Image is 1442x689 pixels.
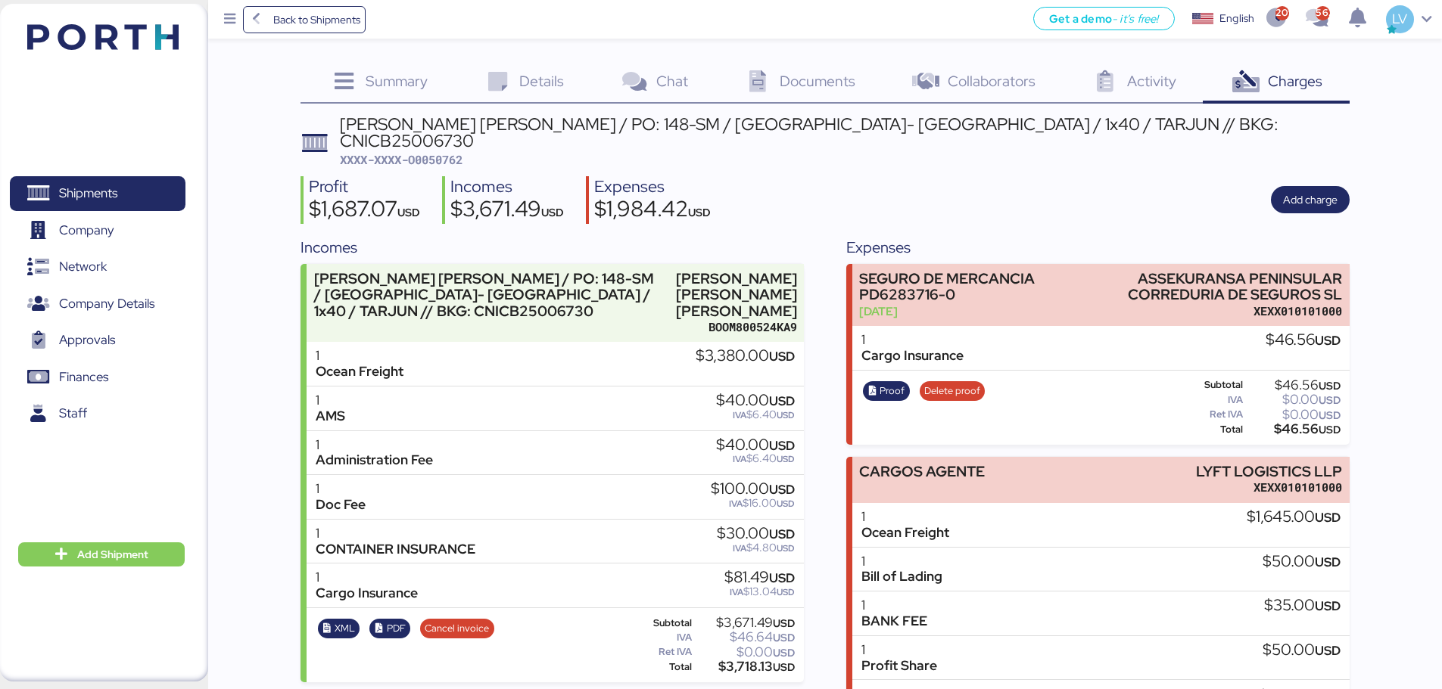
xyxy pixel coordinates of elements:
div: Expenses [846,236,1350,259]
div: LYFT LOGISTICS LLP [1196,464,1342,480]
div: Bill of Lading [861,569,942,585]
div: BANK FEE [861,613,927,629]
div: 1 [316,481,366,497]
div: $3,671.49 [450,198,564,224]
a: Back to Shipments [243,6,366,33]
div: $16.00 [711,498,795,509]
span: USD [777,498,795,510]
span: USD [541,205,564,219]
span: USD [1315,509,1341,526]
span: PDF [387,620,406,637]
span: Documents [780,71,855,91]
div: $35.00 [1264,597,1341,614]
div: $81.49 [724,570,795,586]
div: Incomes [301,236,804,259]
span: USD [1315,597,1341,614]
div: AMS [316,408,345,424]
span: Details [519,71,564,91]
div: XEXX010101000 [1196,480,1342,495]
div: 1 [316,570,418,585]
span: IVA [730,586,743,598]
div: English [1219,11,1254,26]
div: Total [1177,424,1244,435]
span: USD [769,526,795,542]
div: [DATE] [859,303,1047,319]
span: USD [777,586,795,598]
span: Back to Shipments [273,11,360,29]
span: USD [1315,554,1341,570]
div: IVA [1177,395,1244,405]
span: Network [59,256,107,278]
a: Company Details [10,286,185,321]
div: $30.00 [717,526,795,542]
div: $1,645.00 [1247,509,1341,526]
div: 1 [861,509,949,525]
div: 1 [316,348,403,364]
span: USD [769,570,795,586]
div: $50.00 [1263,554,1341,570]
div: $4.80 [717,542,795,554]
div: $6.40 [716,409,795,421]
span: IVA [729,498,743,510]
div: Doc Fee [316,497,366,513]
span: Collaborators [948,71,1036,91]
span: XXXX-XXXX-O0050762 [340,152,462,167]
div: $50.00 [1263,642,1341,659]
div: $1,984.42 [594,198,711,224]
a: Finances [10,359,185,394]
span: LV [1392,9,1407,29]
div: Profit [309,176,420,198]
span: Delete proof [924,383,980,399]
span: USD [769,481,795,498]
button: PDF [369,619,410,638]
span: USD [773,616,795,630]
div: Administration Fee [316,452,433,468]
button: Delete proof [920,381,986,401]
span: USD [1319,393,1341,407]
div: 1 [861,332,964,348]
span: Approvals [59,329,115,351]
div: $40.00 [716,437,795,454]
div: [PERSON_NAME] [PERSON_NAME] / PO: 148-SM / [GEOGRAPHIC_DATA]- [GEOGRAPHIC_DATA] / 1x40 / TARJUN /... [340,116,1350,150]
div: 1 [861,642,937,658]
span: Charges [1268,71,1322,91]
span: IVA [733,409,746,421]
div: 1 [316,526,475,542]
div: Ocean Freight [861,525,949,541]
span: Add charge [1283,191,1338,209]
div: 1 [861,597,927,613]
div: SEGURO DE MERCANCIA PD6283716-0 [859,271,1047,303]
a: Staff [10,396,185,431]
span: Staff [59,402,87,424]
div: $6.40 [716,453,795,464]
div: $3,380.00 [696,348,795,365]
div: 1 [861,554,942,570]
span: XML [335,620,355,637]
div: $46.56 [1246,424,1341,435]
a: Company [10,213,185,247]
span: USD [1315,642,1341,659]
span: Shipments [59,182,117,204]
div: Subtotal [1177,380,1244,390]
div: $13.04 [724,586,795,597]
div: $1,687.07 [309,198,420,224]
span: USD [1319,379,1341,393]
div: IVA [631,632,692,643]
div: Ret IVA [631,647,692,657]
span: Company Details [59,293,154,315]
div: Ocean Freight [316,364,403,380]
span: USD [1319,423,1341,436]
span: USD [397,205,420,219]
div: [PERSON_NAME] [PERSON_NAME] [PERSON_NAME] [665,271,796,318]
div: Cargo Insurance [861,348,964,364]
div: CONTAINER INSURANCE [316,542,475,557]
div: $100.00 [711,481,795,498]
button: Proof [863,381,910,401]
span: USD [773,660,795,674]
div: Incomes [450,176,564,198]
div: Expenses [594,176,711,198]
span: USD [1315,332,1341,349]
div: $46.56 [1246,380,1341,391]
div: Profit Share [861,658,937,674]
button: Add Shipment [18,542,185,566]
